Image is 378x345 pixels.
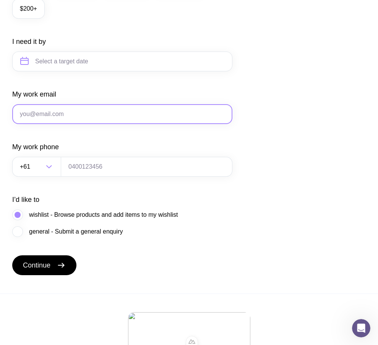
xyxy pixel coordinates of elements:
input: Search for option [32,157,44,177]
iframe: Intercom live chat [352,319,370,337]
div: Search for option [12,157,61,177]
span: +61 [20,157,32,177]
label: I need it by [12,37,46,46]
label: My work email [12,90,56,99]
span: wishlist - Browse products and add items to my wishlist [29,210,178,219]
button: Continue [12,255,76,275]
label: My work phone [12,142,59,152]
input: you@email.com [12,104,232,124]
input: Select a target date [12,52,232,71]
span: general - Submit a general enquiry [29,227,123,236]
label: I’d like to [12,195,39,204]
input: 0400123456 [61,157,232,177]
span: Continue [23,261,50,270]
